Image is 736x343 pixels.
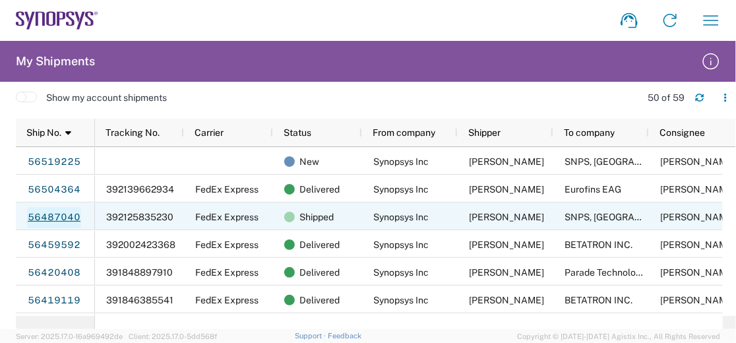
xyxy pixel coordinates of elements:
span: FedEx Express [195,184,259,195]
span: BETATRON INC. [565,295,632,305]
a: 56419119 [27,290,81,311]
span: Zhifan Liang [660,267,735,278]
span: Ship No. [26,127,61,138]
span: Tiago Goncalves [660,212,735,222]
span: 391848897910 [106,267,173,278]
span: Parade Technologies, Inc. [565,267,673,278]
span: 391846385541 [106,295,173,305]
span: Delivered [299,259,340,286]
span: Synopsys Inc [373,295,429,305]
a: 56519225 [27,152,81,173]
span: New [299,148,319,175]
span: Eurofins EAG [565,184,621,195]
span: 392002423368 [106,239,175,250]
span: Sarah Wing [469,156,544,167]
span: From company [373,127,435,138]
span: 392139662934 [106,184,174,195]
span: Sarah Wing [469,267,544,278]
span: To company [564,127,615,138]
span: Client: 2025.17.0-5dd568f [129,332,217,340]
h2: My Shipments [16,53,95,69]
span: FedEx Express [195,212,259,222]
span: Sarah Wing [469,212,544,222]
span: Show my account shipments [46,92,167,111]
a: Feedback [328,332,361,340]
a: Support [295,332,328,340]
span: Consignee [659,127,705,138]
span: Server: 2025.17.0-16a969492de [16,332,123,340]
span: FedEx Express [195,295,259,305]
a: 56420408 [27,263,81,284]
span: Delivered [299,286,340,314]
span: Synopsys Inc [373,184,429,195]
span: MIKE YOUNG [660,239,735,250]
span: FedEx Express [195,239,259,250]
a: 56504364 [27,179,81,201]
span: Synopsys Inc [373,239,429,250]
span: Synopsys Inc [373,267,429,278]
span: BETATRON INC. [565,239,632,250]
span: FedEx Express [195,267,259,278]
span: Sarah Wing [469,295,544,305]
span: Copyright © [DATE]-[DATE] Agistix Inc., All Rights Reserved [517,330,720,342]
span: Status [284,127,311,138]
span: Delivered [299,175,340,203]
span: Shipped [299,203,334,231]
span: MIKE YOUNG [660,295,735,305]
a: 56459592 [27,235,81,256]
span: Synopsys Inc [373,156,429,167]
span: Tracking No. [106,127,160,138]
span: Sarah Wing [469,184,544,195]
a: 56487040 [27,207,81,228]
span: Jorge Esteves [660,156,735,167]
span: Delivered [299,314,340,342]
span: Carrier [195,127,224,138]
span: Sarah Wing [469,239,544,250]
span: Shipper [468,127,501,138]
div: 50 of 59 [648,92,685,104]
span: Synopsys Inc [373,212,429,222]
span: Delivered [299,231,340,259]
span: 392125835230 [106,212,173,222]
